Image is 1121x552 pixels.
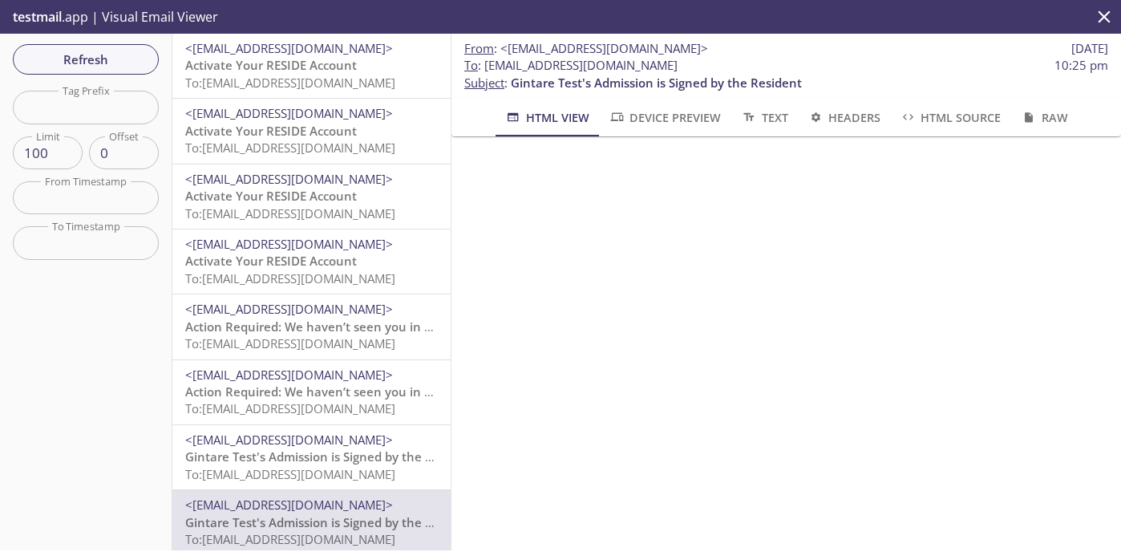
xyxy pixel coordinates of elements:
span: Activate Your RESIDE Account [185,253,357,269]
span: : [464,40,708,57]
span: Device Preview [609,108,721,128]
div: <[EMAIL_ADDRESS][DOMAIN_NAME]>Activate Your RESIDE AccountTo:[EMAIL_ADDRESS][DOMAIN_NAME] [172,99,451,163]
span: <[EMAIL_ADDRESS][DOMAIN_NAME]> [185,432,393,448]
span: Text [740,108,787,128]
span: <[EMAIL_ADDRESS][DOMAIN_NAME]> [185,105,393,121]
span: <[EMAIL_ADDRESS][DOMAIN_NAME]> [500,40,708,56]
span: Activate Your RESIDE Account [185,57,357,73]
span: Subject [464,75,504,91]
div: <[EMAIL_ADDRESS][DOMAIN_NAME]>Gintare Test's Admission is Signed by the ResidentTo:[EMAIL_ADDRESS... [172,425,451,489]
span: [DATE] [1071,40,1108,57]
span: testmail [13,8,62,26]
div: <[EMAIL_ADDRESS][DOMAIN_NAME]>Action Required: We haven’t seen you in your Reside account lately!... [172,360,451,424]
span: <[EMAIL_ADDRESS][DOMAIN_NAME]> [185,236,393,252]
span: Refresh [26,49,146,70]
span: Raw [1020,108,1067,128]
span: <[EMAIL_ADDRESS][DOMAIN_NAME]> [185,301,393,317]
span: Action Required: We haven’t seen you in your Reside account lately! [185,319,581,335]
span: Gintare Test's Admission is Signed by the Resident [511,75,802,91]
span: Activate Your RESIDE Account [185,123,357,139]
div: <[EMAIL_ADDRESS][DOMAIN_NAME]>Action Required: We haven’t seen you in your Reside account lately!... [172,294,451,359]
span: <[EMAIL_ADDRESS][DOMAIN_NAME]> [185,40,393,56]
div: <[EMAIL_ADDRESS][DOMAIN_NAME]>Activate Your RESIDE AccountTo:[EMAIL_ADDRESS][DOMAIN_NAME] [172,164,451,229]
span: Activate Your RESIDE Account [185,188,357,204]
span: To [464,57,478,73]
span: Headers [807,108,880,128]
span: To: [EMAIL_ADDRESS][DOMAIN_NAME] [185,400,395,416]
span: Gintare Test's Admission is Signed by the Resident [185,514,476,530]
p: : [464,57,1108,91]
span: To: [EMAIL_ADDRESS][DOMAIN_NAME] [185,140,395,156]
span: To: [EMAIL_ADDRESS][DOMAIN_NAME] [185,270,395,286]
span: To: [EMAIL_ADDRESS][DOMAIN_NAME] [185,466,395,482]
span: : [EMAIL_ADDRESS][DOMAIN_NAME] [464,57,678,74]
span: Gintare Test's Admission is Signed by the Resident [185,448,476,465]
span: To: [EMAIL_ADDRESS][DOMAIN_NAME] [185,75,395,91]
span: To: [EMAIL_ADDRESS][DOMAIN_NAME] [185,531,395,547]
span: To: [EMAIL_ADDRESS][DOMAIN_NAME] [185,335,395,351]
div: <[EMAIL_ADDRESS][DOMAIN_NAME]>Activate Your RESIDE AccountTo:[EMAIL_ADDRESS][DOMAIN_NAME] [172,229,451,294]
span: Action Required: We haven’t seen you in your Reside account lately! [185,384,581,400]
span: <[EMAIL_ADDRESS][DOMAIN_NAME]> [185,171,393,187]
span: HTML Source [900,108,1001,128]
span: From [464,40,494,56]
span: 10:25 pm [1054,57,1108,74]
span: <[EMAIL_ADDRESS][DOMAIN_NAME]> [185,497,393,513]
span: HTML View [504,108,589,128]
span: <[EMAIL_ADDRESS][DOMAIN_NAME]> [185,367,393,383]
div: <[EMAIL_ADDRESS][DOMAIN_NAME]>Activate Your RESIDE AccountTo:[EMAIL_ADDRESS][DOMAIN_NAME] [172,34,451,98]
button: Refresh [13,44,159,75]
span: To: [EMAIL_ADDRESS][DOMAIN_NAME] [185,205,395,221]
